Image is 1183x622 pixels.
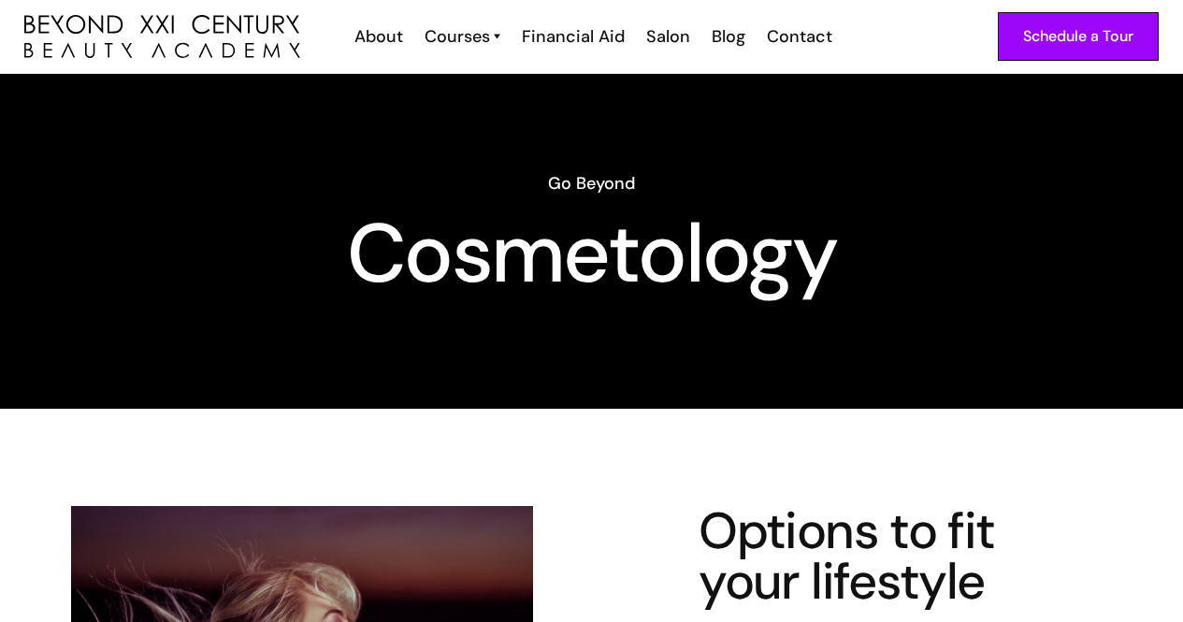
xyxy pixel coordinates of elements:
[342,24,412,49] a: About
[1023,24,1133,49] div: Schedule a Tour
[712,24,745,49] div: Blog
[425,24,490,49] div: Courses
[24,220,1159,287] h1: Cosmetology
[646,24,690,49] div: Salon
[24,171,1159,195] h6: Go Beyond
[699,506,1063,607] h4: Options to fit your lifestyle
[998,12,1159,61] a: Schedule a Tour
[522,24,625,49] div: Financial Aid
[510,24,634,49] a: Financial Aid
[24,15,300,59] a: home
[755,24,842,49] a: Contact
[700,24,755,49] a: Blog
[767,24,832,49] div: Contact
[634,24,700,49] a: Salon
[354,24,403,49] div: About
[425,24,500,49] a: Courses
[24,15,300,59] img: beyond 21st century beauty academy logo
